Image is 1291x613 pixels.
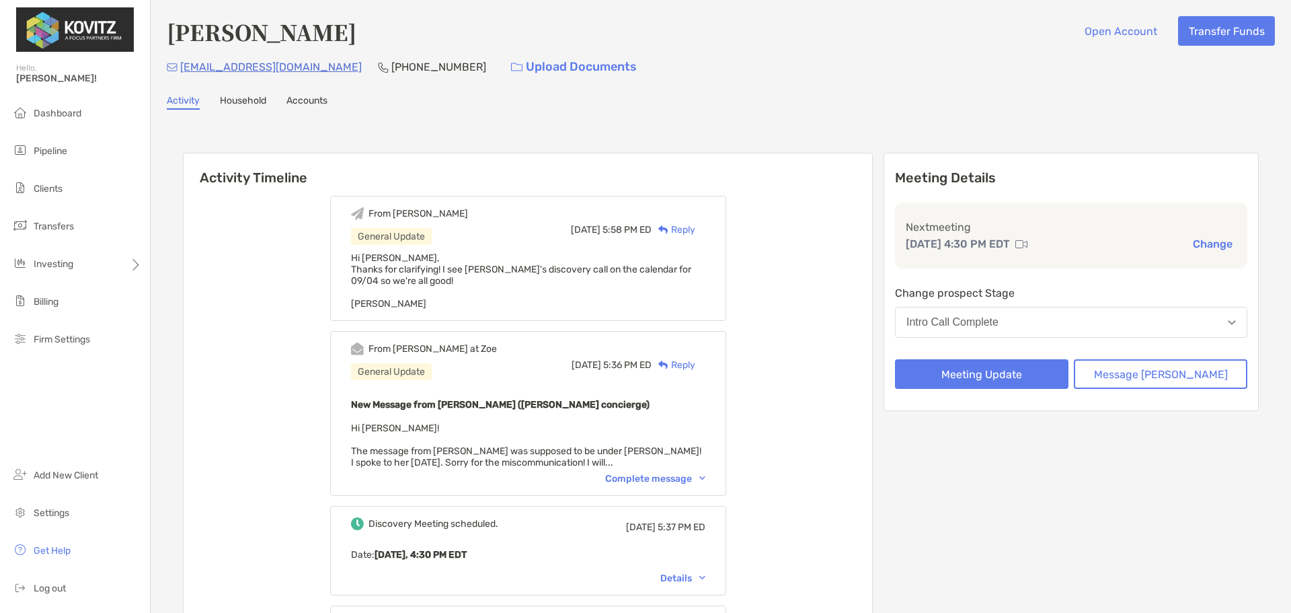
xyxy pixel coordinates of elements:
[286,95,327,110] a: Accounts
[1074,16,1167,46] button: Open Account
[34,145,67,157] span: Pipeline
[502,52,645,81] a: Upload Documents
[906,236,1010,252] p: [DATE] 4:30 PM EDT
[1178,16,1275,46] button: Transfer Funds
[34,258,73,270] span: Investing
[895,170,1247,186] p: Meeting Details
[16,5,134,54] img: Zoe Logo
[351,546,705,563] p: Date :
[571,224,600,236] span: [DATE]
[351,252,691,310] span: Hi [PERSON_NAME], Thanks for clarifying! I see [PERSON_NAME]'s discovery call on the calendar for...
[699,576,705,580] img: Chevron icon
[658,361,668,369] img: Reply icon
[660,573,705,584] div: Details
[1074,359,1247,389] button: Message [PERSON_NAME]
[351,207,364,220] img: Event icon
[895,285,1247,301] p: Change prospect Stage
[34,507,69,519] span: Settings
[906,316,999,328] div: Intro Call Complete
[34,545,71,556] span: Get Help
[34,183,63,194] span: Clients
[34,296,58,308] span: Billing
[167,95,200,110] a: Activity
[572,359,601,371] span: [DATE]
[12,466,28,482] img: add_new_client icon
[1228,320,1236,325] img: Open dropdown arrow
[167,63,178,71] img: Email Icon
[603,359,652,371] span: 5:36 PM ED
[12,255,28,271] img: investing icon
[12,504,28,520] img: settings icon
[368,208,468,219] div: From [PERSON_NAME]
[699,476,705,480] img: Chevron icon
[34,108,81,119] span: Dashboard
[12,579,28,596] img: logout icon
[605,473,705,484] div: Complete message
[378,62,389,73] img: Phone Icon
[652,223,695,237] div: Reply
[658,225,668,234] img: Reply icon
[895,359,1068,389] button: Meeting Update
[375,549,467,561] b: [DATE], 4:30 PM EDT
[626,521,656,533] span: [DATE]
[184,153,872,186] h6: Activity Timeline
[658,521,705,533] span: 5:37 PM ED
[12,180,28,196] img: clients icon
[391,59,486,75] p: [PHONE_NUMBER]
[12,542,28,558] img: get-help icon
[1189,237,1237,251] button: Change
[351,399,650,410] b: New Message from [PERSON_NAME] ([PERSON_NAME] concierge)
[12,330,28,347] img: firm-settings icon
[220,95,266,110] a: Household
[12,217,28,233] img: transfers icon
[34,583,66,594] span: Log out
[1015,239,1027,250] img: communication type
[906,219,1237,236] p: Next meeting
[12,104,28,120] img: dashboard icon
[351,423,701,468] span: Hi [PERSON_NAME]! The message from [PERSON_NAME] was supposed to be under [PERSON_NAME]! I spoke ...
[16,73,142,84] span: [PERSON_NAME]!
[652,358,695,372] div: Reply
[368,343,497,355] div: From [PERSON_NAME] at Zoe
[895,307,1247,338] button: Intro Call Complete
[511,63,522,72] img: button icon
[34,221,74,232] span: Transfers
[12,293,28,309] img: billing icon
[351,517,364,530] img: Event icon
[351,342,364,355] img: Event icon
[368,518,498,530] div: Discovery Meeting scheduled.
[602,224,652,236] span: 5:58 PM ED
[34,470,98,481] span: Add New Client
[351,228,432,245] div: General Update
[12,142,28,158] img: pipeline icon
[34,334,90,345] span: Firm Settings
[351,363,432,380] div: General Update
[167,16,356,47] h4: [PERSON_NAME]
[180,59,362,75] p: [EMAIL_ADDRESS][DOMAIN_NAME]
